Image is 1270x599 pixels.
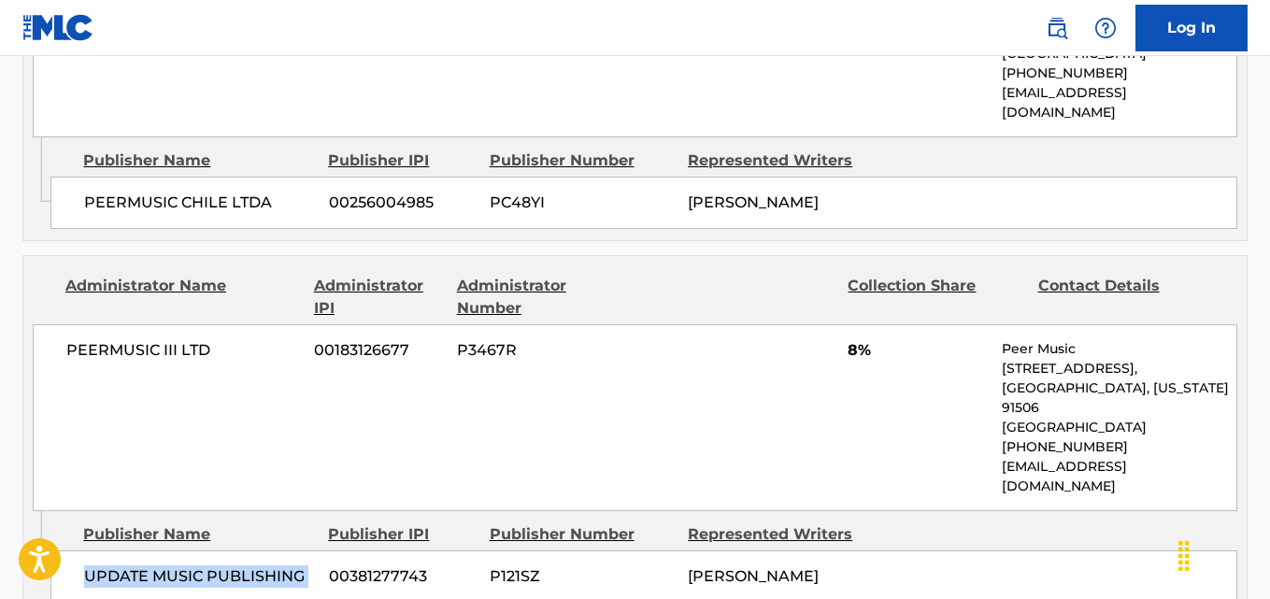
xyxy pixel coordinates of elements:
[328,523,475,546] div: Publisher IPI
[329,565,476,588] span: 00381277743
[688,150,873,172] div: Represented Writers
[1169,528,1199,584] div: Drag
[1135,5,1248,51] a: Log In
[1002,378,1236,418] p: [GEOGRAPHIC_DATA], [US_STATE] 91506
[65,275,300,320] div: Administrator Name
[457,275,633,320] div: Administrator Number
[490,192,674,214] span: PC48YI
[1087,9,1124,47] div: Help
[84,192,315,214] span: PEERMUSIC CHILE LTDA
[83,150,314,172] div: Publisher Name
[1002,339,1236,359] p: Peer Music
[1002,64,1236,83] p: [PHONE_NUMBER]
[1002,418,1236,437] p: [GEOGRAPHIC_DATA]
[84,565,315,588] span: UPDATE MUSIC PUBLISHING
[490,523,675,546] div: Publisher Number
[1094,17,1117,39] img: help
[314,275,443,320] div: Administrator IPI
[1177,509,1270,599] iframe: Chat Widget
[66,339,300,362] span: PEERMUSIC III LTD
[22,14,94,41] img: MLC Logo
[328,150,475,172] div: Publisher IPI
[1002,83,1236,122] p: [EMAIL_ADDRESS][DOMAIN_NAME]
[83,523,314,546] div: Publisher Name
[848,339,988,362] span: 8%
[1002,457,1236,496] p: [EMAIL_ADDRESS][DOMAIN_NAME]
[314,339,443,362] span: 00183126677
[490,150,675,172] div: Publisher Number
[1002,359,1236,378] p: [STREET_ADDRESS],
[1002,437,1236,457] p: [PHONE_NUMBER]
[688,193,819,211] span: [PERSON_NAME]
[848,275,1023,320] div: Collection Share
[1038,9,1076,47] a: Public Search
[457,339,633,362] span: P3467R
[688,567,819,585] span: [PERSON_NAME]
[490,565,674,588] span: P121SZ
[1038,275,1214,320] div: Contact Details
[1046,17,1068,39] img: search
[688,523,873,546] div: Represented Writers
[329,192,476,214] span: 00256004985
